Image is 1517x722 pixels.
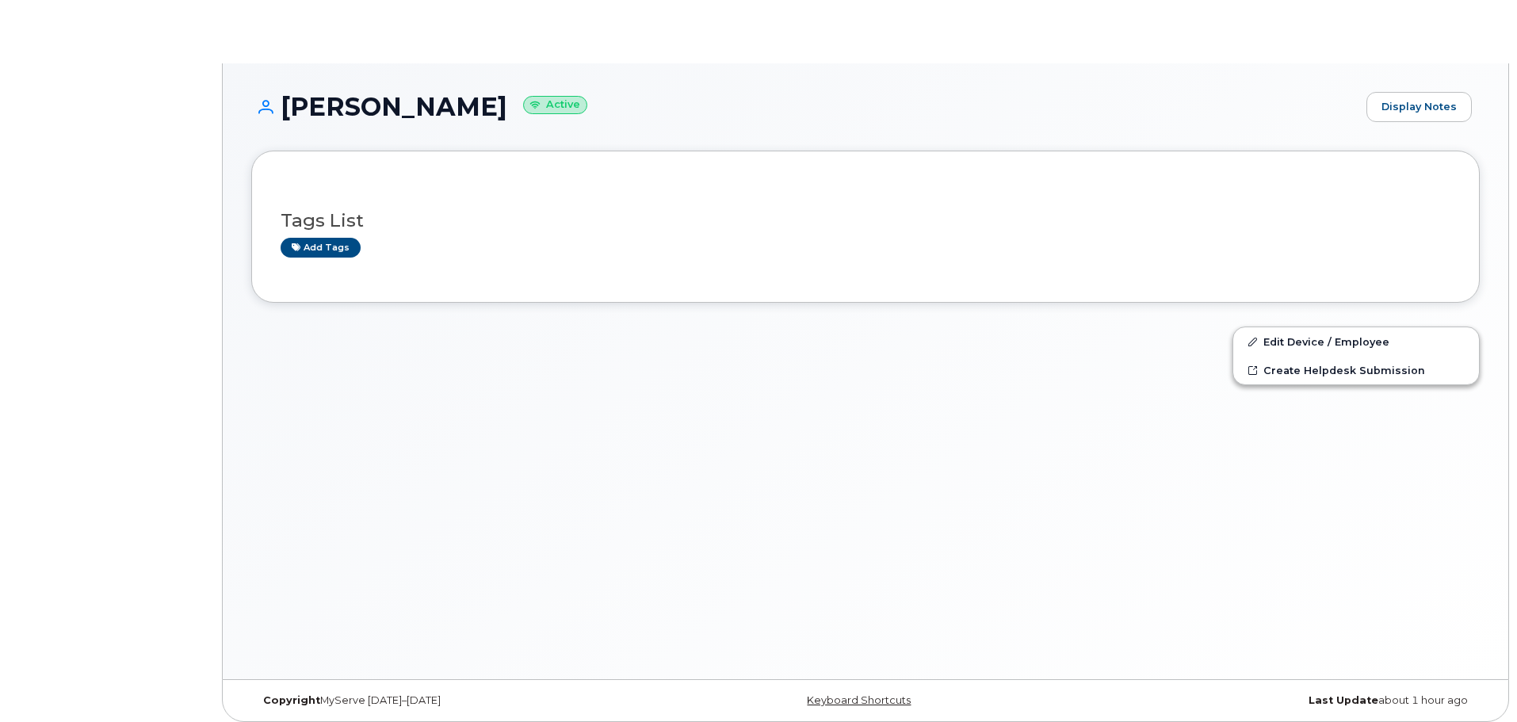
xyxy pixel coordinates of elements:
a: Edit Device / Employee [1233,327,1479,356]
strong: Last Update [1309,694,1378,706]
small: Active [523,96,587,114]
strong: Copyright [263,694,320,706]
a: Add tags [281,238,361,258]
div: MyServe [DATE]–[DATE] [251,694,661,707]
h1: [PERSON_NAME] [251,93,1358,120]
h3: Tags List [281,211,1450,231]
a: Display Notes [1366,92,1472,122]
a: Create Helpdesk Submission [1233,356,1479,384]
a: Keyboard Shortcuts [807,694,911,706]
div: about 1 hour ago [1070,694,1480,707]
